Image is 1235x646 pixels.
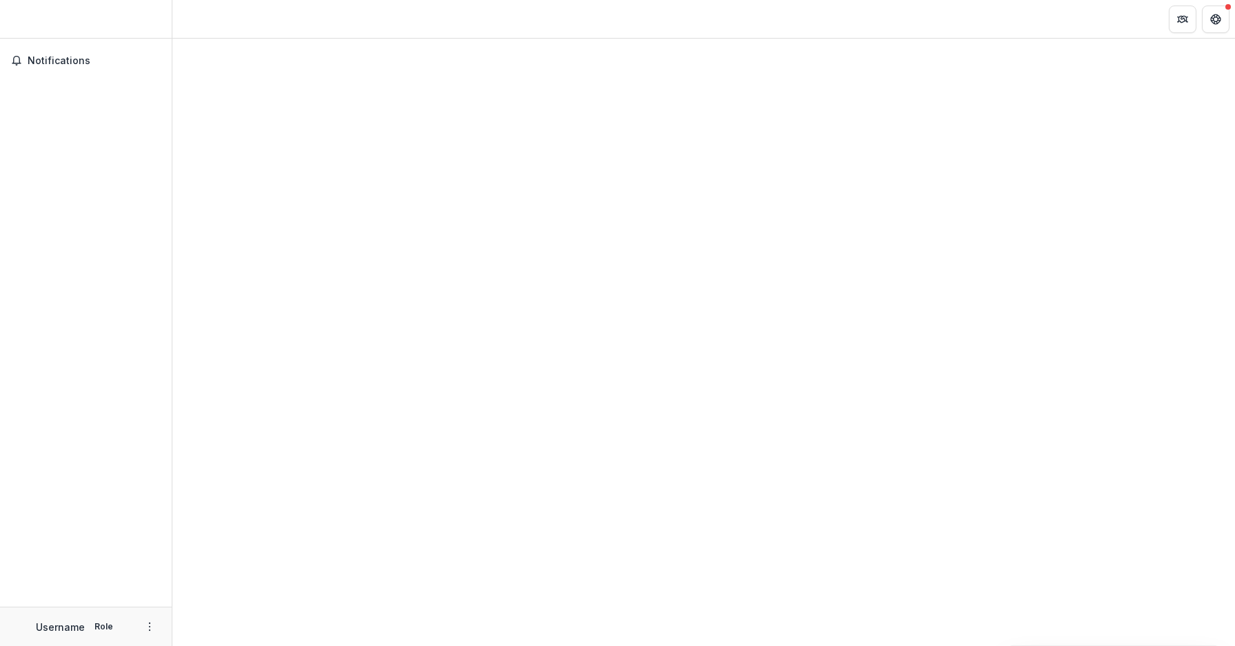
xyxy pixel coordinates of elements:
[1169,6,1196,33] button: Partners
[141,618,158,635] button: More
[28,55,161,67] span: Notifications
[1202,6,1229,33] button: Get Help
[90,620,117,633] p: Role
[6,50,166,72] button: Notifications
[36,620,85,634] p: Username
